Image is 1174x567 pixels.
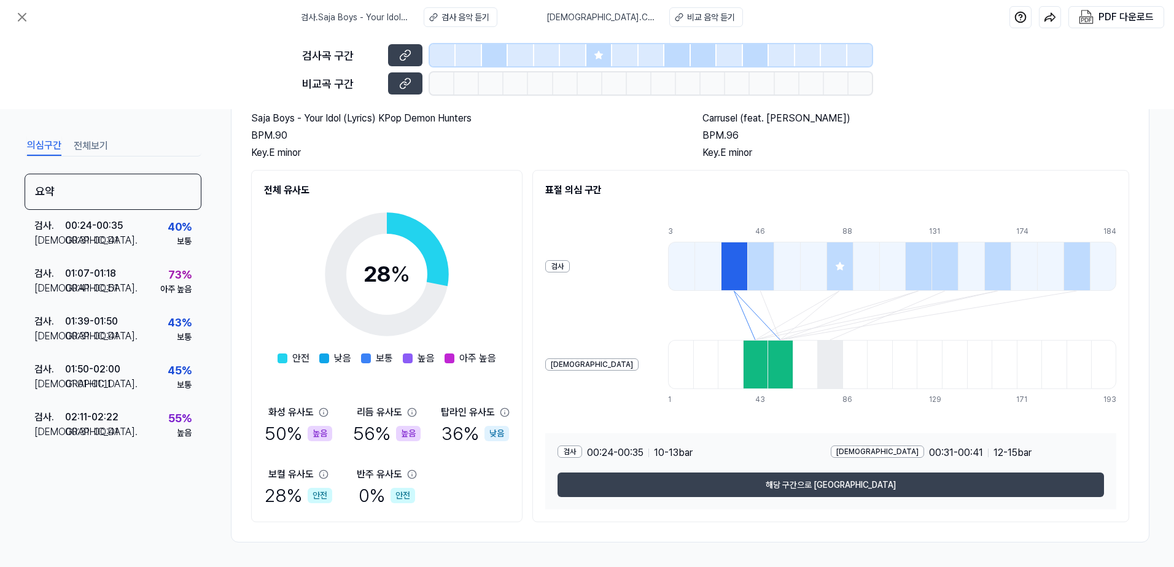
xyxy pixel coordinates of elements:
div: PDF 다운로드 [1098,9,1154,25]
h2: 표절 의심 구간 [545,183,1116,198]
div: 검사 [545,260,570,272]
div: 검사 . [34,410,65,425]
div: [DEMOGRAPHIC_DATA] [545,358,639,371]
div: 높음 [177,426,192,439]
div: 01:07 - 01:18 [65,266,116,281]
div: 40 % [168,218,192,235]
div: 검사 . [34,218,65,233]
div: 46 [755,226,782,237]
div: 안전 [308,488,332,503]
div: 검사 . [34,266,65,281]
div: 00:24 - 00:35 [65,218,123,233]
div: 184 [1103,226,1116,237]
span: 12 - 15 bar [993,445,1032,460]
div: 28 % [265,482,332,509]
div: 129 [929,394,954,405]
div: [DEMOGRAPHIC_DATA] . [34,233,65,248]
div: Key. E minor [702,145,1129,160]
div: 검사 . [34,314,65,329]
div: 보통 [177,331,192,344]
div: 비교 음악 듣기 [687,11,735,24]
div: 반주 유사도 [357,467,402,482]
div: 00:31 - 00:41 [65,329,119,344]
button: 검사 음악 듣기 [424,7,497,27]
div: 00:31 - 00:41 [65,425,119,439]
span: 00:31 - 00:41 [929,445,983,460]
div: 요약 [25,174,201,210]
div: 02:11 - 02:22 [65,410,119,425]
div: 174 [1016,226,1043,237]
div: 검사 음악 듣기 [441,11,489,24]
div: 45 % [168,362,192,379]
div: 보컬 유사도 [268,467,314,482]
div: 01:01 - 01:11 [65,377,111,391]
div: 낮음 [484,426,509,441]
div: 아주 높음 [160,283,192,296]
button: 전체보기 [74,136,108,156]
div: 1 [668,394,693,405]
div: [DEMOGRAPHIC_DATA] . [34,329,65,344]
div: 43 [755,394,780,405]
h2: Carrusel (feat. [PERSON_NAME]) [702,111,1129,126]
div: 비교곡 구간 [302,75,381,92]
div: 화성 유사도 [268,405,314,420]
div: 86 [842,394,868,405]
button: 해당 구간으로 [GEOGRAPHIC_DATA] [558,472,1104,497]
h2: Saja Boys - Your Idol (Lyrics) KPop Demon Hunters [251,111,678,126]
div: 01:39 - 01:50 [65,314,118,329]
div: 높음 [396,426,421,441]
div: 131 [929,226,955,237]
h2: 전체 유사도 [264,183,510,198]
div: 73 % [168,266,192,283]
img: PDF Download [1079,10,1094,25]
span: 아주 높음 [459,351,496,366]
div: 00:41 - 00:51 [65,281,118,296]
button: 비교 음악 듣기 [669,7,743,27]
div: 55 % [168,410,192,426]
div: 36 % [441,420,509,447]
span: 낮음 [334,351,351,366]
div: 00:31 - 00:41 [65,233,119,248]
div: 171 [1016,394,1041,405]
img: share [1044,11,1056,23]
div: 안전 [391,488,415,503]
div: [DEMOGRAPHIC_DATA] [831,445,924,458]
div: 01:50 - 02:00 [65,362,120,377]
div: 3 [668,226,694,237]
div: 50 % [265,420,332,447]
span: 안전 [292,351,309,366]
div: BPM. 96 [702,128,1129,143]
img: help [1014,11,1027,23]
div: 56 % [353,420,421,447]
div: BPM. 90 [251,128,678,143]
div: [DEMOGRAPHIC_DATA] . [34,281,65,296]
div: 높음 [308,426,332,441]
div: 검사 . [34,362,65,377]
div: [DEMOGRAPHIC_DATA] . [34,377,65,391]
div: 검사 [558,445,582,458]
span: 10 - 13 bar [654,445,693,460]
div: 193 [1103,394,1116,405]
span: 높음 [418,351,435,366]
div: 리듬 유사도 [357,405,402,420]
span: [DEMOGRAPHIC_DATA] . Carrusel (feat. [PERSON_NAME]) [546,11,655,24]
span: 보통 [376,351,393,366]
div: [DEMOGRAPHIC_DATA] . [34,425,65,439]
div: Key. E minor [251,145,678,160]
div: 보통 [177,235,192,248]
div: 0 % [359,482,415,509]
span: 00:24 - 00:35 [587,445,643,460]
button: PDF 다운로드 [1076,7,1156,28]
div: 28 [363,258,410,291]
div: 43 % [168,314,192,331]
span: % [391,261,410,287]
div: 88 [842,226,869,237]
div: 보통 [177,379,192,391]
div: 탑라인 유사도 [441,405,495,420]
span: 검사 . Saja Boys - Your Idol (Lyrics) KPop Demon Hunters [301,11,409,24]
button: 의심구간 [27,136,61,156]
div: 검사곡 구간 [302,47,381,64]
